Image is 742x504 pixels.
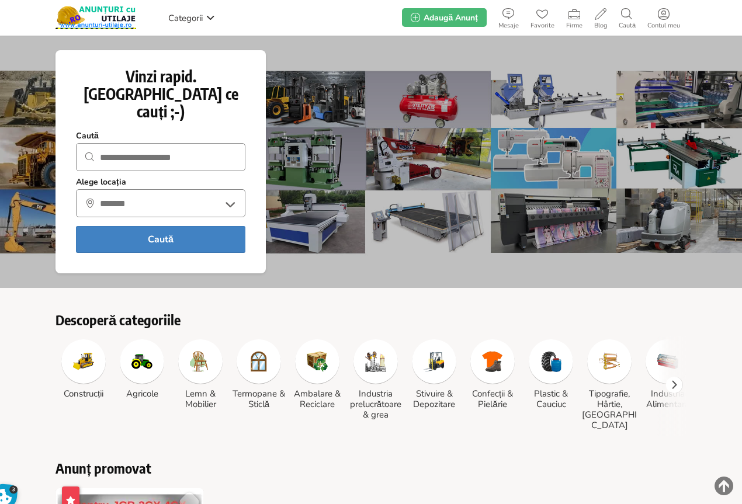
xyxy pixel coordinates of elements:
h3: Tipografie, Hârtie, [GEOGRAPHIC_DATA] [581,388,637,430]
img: Industria prelucrătoare & grea [365,351,386,372]
a: Tipografie, Hârtie, Carton Tipografie, Hârtie, [GEOGRAPHIC_DATA] [581,339,637,430]
button: Caută [76,226,245,253]
img: Construcții [73,351,94,372]
span: Favorite [525,22,560,29]
img: Confecții & Pielărie [482,351,503,372]
a: Mesaje [493,6,525,29]
h3: Construcții [56,388,112,399]
a: Caută [613,6,642,29]
a: Lemn & Mobilier Lemn & Mobilier [172,339,228,409]
a: Firme [560,6,588,29]
img: Plastic & Cauciuc [540,351,561,372]
a: Agricole Agricole [114,339,170,399]
span: Contul meu [642,22,686,29]
a: Confecții & Pielărie Confecții & Pielărie [464,339,521,409]
h3: Industria prelucrătoare & grea [348,388,404,420]
a: Contul meu [642,6,686,29]
img: Anunturi-Utilaje.RO [56,6,136,29]
span: Caută [613,22,642,29]
span: Firme [560,22,588,29]
a: Industria prelucrătoare & grea Industria prelucrătoare & grea [348,339,404,420]
a: Blog [588,6,613,29]
img: Stivuire & Depozitare [424,351,445,372]
span: 3 [9,485,18,494]
img: Lemn & Mobilier [190,351,211,372]
h2: Anunț promovat [56,460,686,476]
h3: Ambalare & Reciclare [289,388,345,409]
span: Blog [588,22,613,29]
a: Termopane & Sticlă Termopane & Sticlă [231,339,287,409]
img: Agricole [131,351,152,372]
h2: Descoperă categoriile [56,311,686,328]
h3: Industria Alimentară [640,388,696,409]
strong: Alege locația [76,177,126,187]
img: scroll-to-top.png [715,477,733,495]
a: Plastic & Cauciuc Plastic & Cauciuc [523,339,579,409]
a: Stivuire & Depozitare Stivuire & Depozitare [406,339,462,409]
a: Ambalare & Reciclare Ambalare & Reciclare [289,339,345,409]
a: Industria Alimentară Industria Alimentară [640,339,696,409]
span: Adaugă Anunț [424,12,477,23]
a: Construcții Construcții [56,339,112,399]
a: Categorii [165,9,218,26]
h3: Plastic & Cauciuc [523,388,579,409]
strong: Caută [76,131,99,141]
h3: Confecții & Pielărie [464,388,521,409]
a: Adaugă Anunț [402,8,486,27]
h3: Agricole [114,388,170,399]
img: Tipografie, Hârtie, Carton [599,351,620,372]
h3: Termopane & Sticlă [231,388,287,409]
h1: Vinzi rapid. [GEOGRAPHIC_DATA] ce cauți ;-) [76,68,245,120]
span: Categorii [168,12,203,24]
h3: Lemn & Mobilier [172,388,228,409]
img: Ambalare & Reciclare [307,351,328,372]
h3: Stivuire & Depozitare [406,388,462,409]
a: Favorite [525,6,560,29]
span: Mesaje [493,22,525,29]
img: Termopane & Sticlă [248,351,269,372]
